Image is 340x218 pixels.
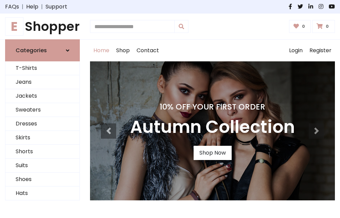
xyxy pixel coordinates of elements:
[5,103,79,117] a: Sweaters
[306,40,335,61] a: Register
[5,159,79,173] a: Suits
[324,23,330,29] span: 0
[5,117,79,131] a: Dresses
[5,17,23,36] span: E
[5,3,19,11] a: FAQs
[26,3,38,11] a: Help
[130,102,295,112] h4: 10% Off Your First Order
[286,40,306,61] a: Login
[312,20,335,33] a: 0
[5,89,79,103] a: Jackets
[5,39,80,61] a: Categories
[38,3,46,11] span: |
[5,131,79,145] a: Skirts
[194,146,232,160] a: Shop Now
[133,40,162,61] a: Contact
[5,19,80,34] h1: Shopper
[5,186,79,200] a: Hats
[289,20,311,33] a: 0
[130,117,295,138] h3: Autumn Collection
[90,40,113,61] a: Home
[5,19,80,34] a: EShopper
[300,23,307,29] span: 0
[46,3,67,11] a: Support
[5,61,79,75] a: T-Shirts
[19,3,26,11] span: |
[5,173,79,186] a: Shoes
[16,47,47,54] h6: Categories
[113,40,133,61] a: Shop
[5,75,79,89] a: Jeans
[5,145,79,159] a: Shorts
